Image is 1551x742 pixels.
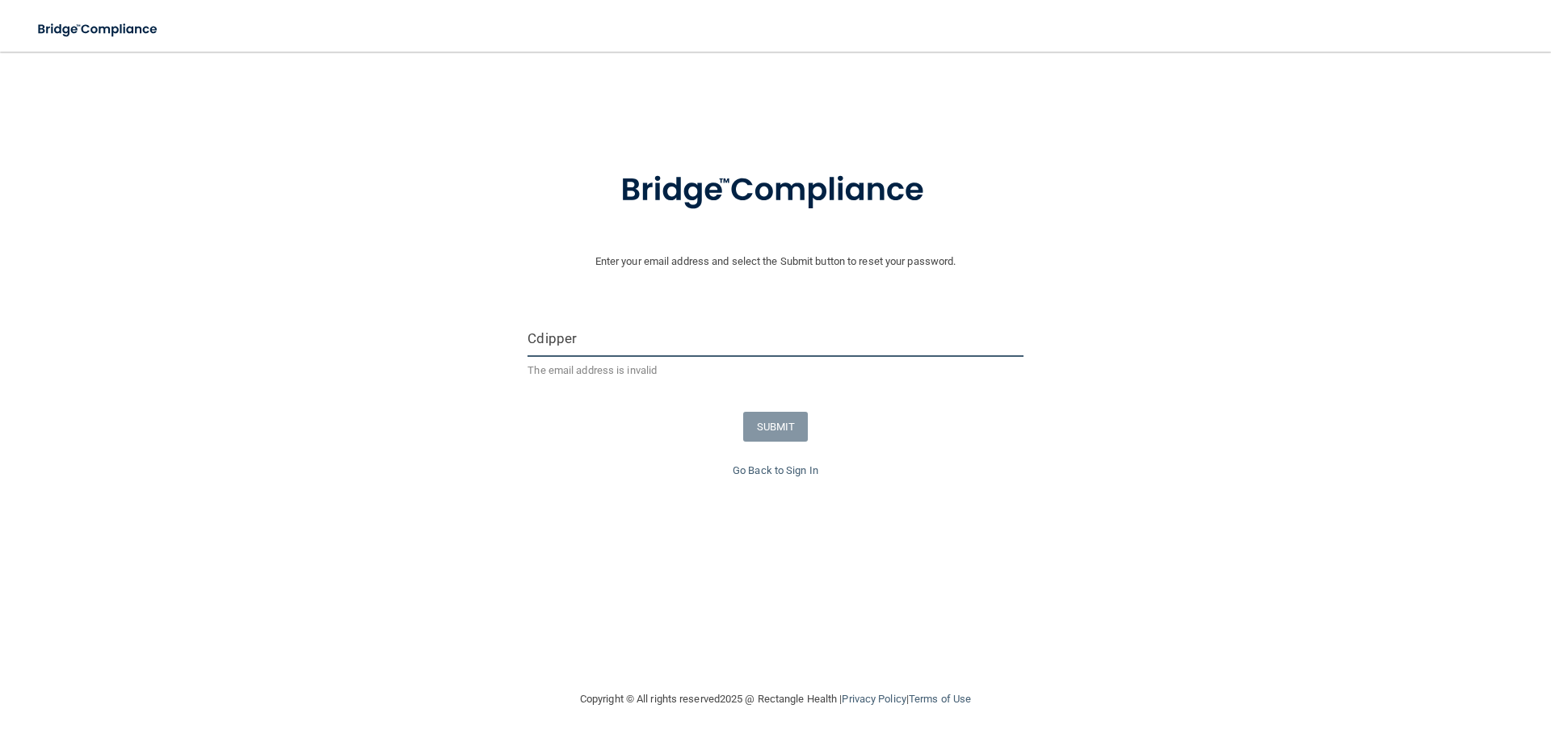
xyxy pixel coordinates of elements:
iframe: Drift Widget Chat Controller [1271,627,1532,692]
img: bridge_compliance_login_screen.278c3ca4.svg [587,149,964,233]
a: Go Back to Sign In [733,464,818,476]
input: Email [528,321,1023,357]
img: bridge_compliance_login_screen.278c3ca4.svg [24,13,173,46]
button: SUBMIT [743,412,809,442]
div: Copyright © All rights reserved 2025 @ Rectangle Health | | [481,673,1070,725]
p: The email address is invalid [528,361,1023,380]
a: Terms of Use [909,693,971,705]
a: Privacy Policy [842,693,906,705]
